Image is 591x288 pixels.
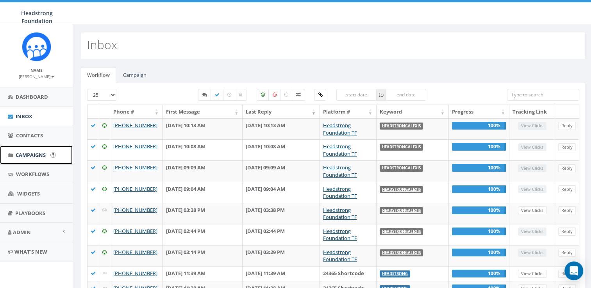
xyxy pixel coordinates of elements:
div: 100% [452,270,506,277]
input: Type to search [507,89,579,101]
a: Reply [558,185,576,194]
div: 100% [452,206,506,214]
span: Dashboard [16,93,48,100]
td: [DATE] 03:38 PM [163,203,243,224]
a: [PHONE_NUMBER] [113,228,157,235]
span: Admin [13,229,31,236]
label: Completed [211,89,224,101]
a: Reply [558,249,576,257]
div: 100% [452,249,506,256]
label: Expired [223,89,236,101]
a: HEADstrongAlexis [382,144,421,149]
small: Name [30,68,43,73]
a: Headstrong Foundation TF [323,206,357,221]
a: Reply [558,270,576,278]
th: Progress: activate to sort column ascending [449,105,509,119]
a: [PHONE_NUMBER] [113,270,157,277]
a: Reply [558,228,576,236]
a: [PHONE_NUMBER] [113,249,157,256]
a: Headstrong Foundation TF [323,185,357,200]
label: Clicked [314,89,326,101]
div: 100% [452,164,506,172]
span: to [377,89,386,101]
div: 100% [452,228,506,235]
td: [DATE] 11:39 AM [163,266,243,281]
th: First Message: activate to sort column ascending [163,105,243,119]
input: end date [386,89,426,101]
span: Workflows [16,171,49,178]
small: [PERSON_NAME] [19,74,54,79]
input: Submit [50,152,56,158]
a: Reply [558,164,576,172]
span: Campaigns [16,151,46,158]
td: [DATE] 10:08 AM [163,139,243,160]
a: HEADstrongAlexis [382,187,421,192]
td: [DATE] 03:29 PM [243,245,320,266]
span: Inbox [16,113,32,120]
a: [PHONE_NUMBER] [113,143,157,150]
a: [PHONE_NUMBER] [113,185,157,192]
a: Headstrong Foundation TF [323,228,357,242]
label: Mixed [292,89,305,101]
td: [DATE] 09:09 AM [243,160,320,181]
a: Headstrong Foundation TF [323,164,357,178]
td: [DATE] 09:04 AM [243,182,320,203]
div: Open Intercom Messenger [564,261,583,280]
a: HEADstrongAlexis [382,165,421,171]
a: HEADstrongAlexis [382,229,421,234]
a: Headstrong Foundation TF [323,143,357,157]
h2: Inbox [87,38,117,51]
span: Playbooks [15,210,45,217]
a: HEADstrongAlexis [382,123,421,128]
a: [PHONE_NUMBER] [113,122,157,129]
span: Headstrong Foundation [21,9,53,25]
a: Reply [558,143,576,151]
span: What's New [14,248,47,255]
span: Contacts [16,132,43,139]
td: [DATE] 10:08 AM [243,139,320,160]
a: [PHONE_NUMBER] [113,164,157,171]
label: Started [198,89,211,101]
td: [DATE] 11:39 AM [243,266,320,281]
a: Reply [558,206,576,215]
a: View Clicks [518,206,546,215]
div: 100% [452,143,506,151]
td: [DATE] 03:38 PM [243,203,320,224]
a: Workflow [81,67,116,83]
th: Keyword: activate to sort column ascending [377,105,449,119]
a: Reply [558,122,576,130]
td: [DATE] 02:44 PM [243,224,320,245]
input: start date [336,89,377,101]
a: [PHONE_NUMBER] [113,206,157,213]
th: Phone #: activate to sort column ascending [110,105,163,119]
td: [DATE] 10:13 AM [163,118,243,139]
a: Campaign [117,67,153,83]
a: Headstrong Foundation TF [323,249,357,263]
span: Widgets [17,190,40,197]
img: Rally_platform_Icon_1.png [22,32,51,61]
a: HEADstrongAlexis [382,250,421,255]
label: Positive [257,89,269,101]
th: Tracking Link [509,105,555,119]
td: 24365 Shortcode [320,266,377,281]
label: Negative [268,89,281,101]
td: [DATE] 02:44 PM [163,224,243,245]
div: 100% [452,185,506,193]
td: [DATE] 10:13 AM [243,118,320,139]
label: Closed [235,89,246,101]
label: Neutral [280,89,293,101]
div: 100% [452,122,506,130]
a: HEADstrongAlexis [382,208,421,213]
td: [DATE] 09:09 AM [163,160,243,181]
a: View Clicks [518,270,546,278]
a: Headstrong [382,271,408,276]
a: [PERSON_NAME] [19,73,54,80]
th: Last Reply: activate to sort column ascending [243,105,320,119]
a: Headstrong Foundation TF [323,122,357,136]
td: [DATE] 09:04 AM [163,182,243,203]
td: [DATE] 03:14 PM [163,245,243,266]
th: Platform #: activate to sort column ascending [320,105,377,119]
